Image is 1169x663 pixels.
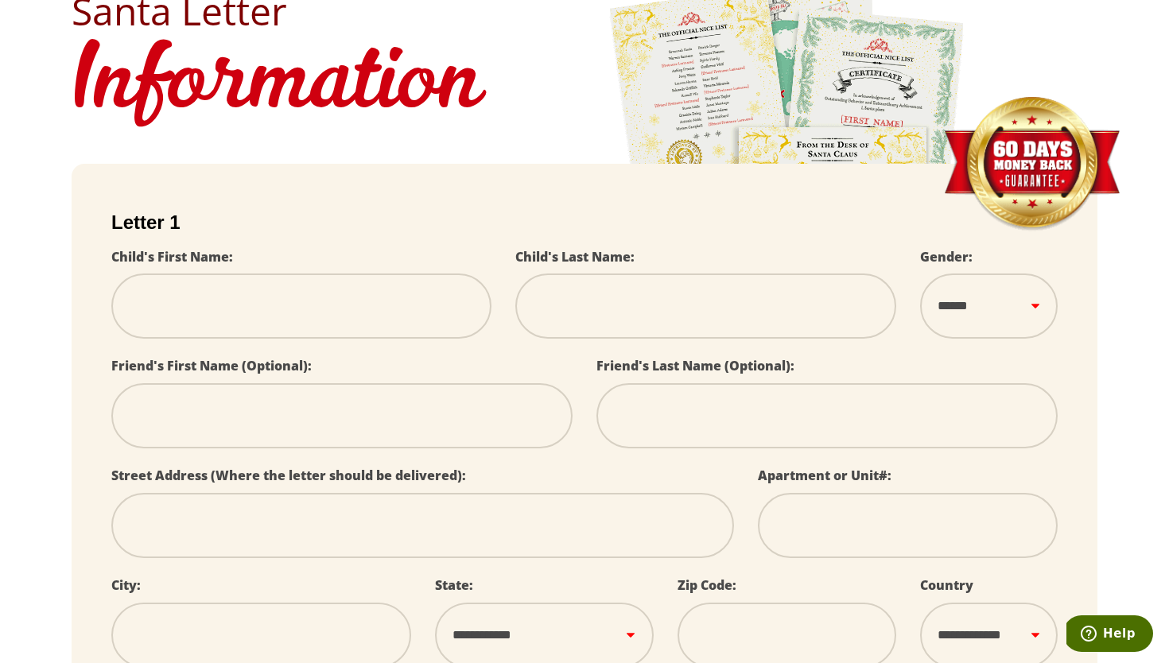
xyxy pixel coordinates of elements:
[942,96,1121,232] img: Money Back Guarantee
[920,248,973,266] label: Gender:
[111,248,233,266] label: Child's First Name:
[111,576,141,594] label: City:
[920,576,973,594] label: Country
[1066,615,1153,655] iframe: Opens a widget where you can find more information
[111,357,312,374] label: Friend's First Name (Optional):
[515,248,635,266] label: Child's Last Name:
[72,30,1097,140] h1: Information
[111,211,1058,234] h2: Letter 1
[596,357,794,374] label: Friend's Last Name (Optional):
[111,467,466,484] label: Street Address (Where the letter should be delivered):
[678,576,736,594] label: Zip Code:
[435,576,473,594] label: State:
[758,467,891,484] label: Apartment or Unit#:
